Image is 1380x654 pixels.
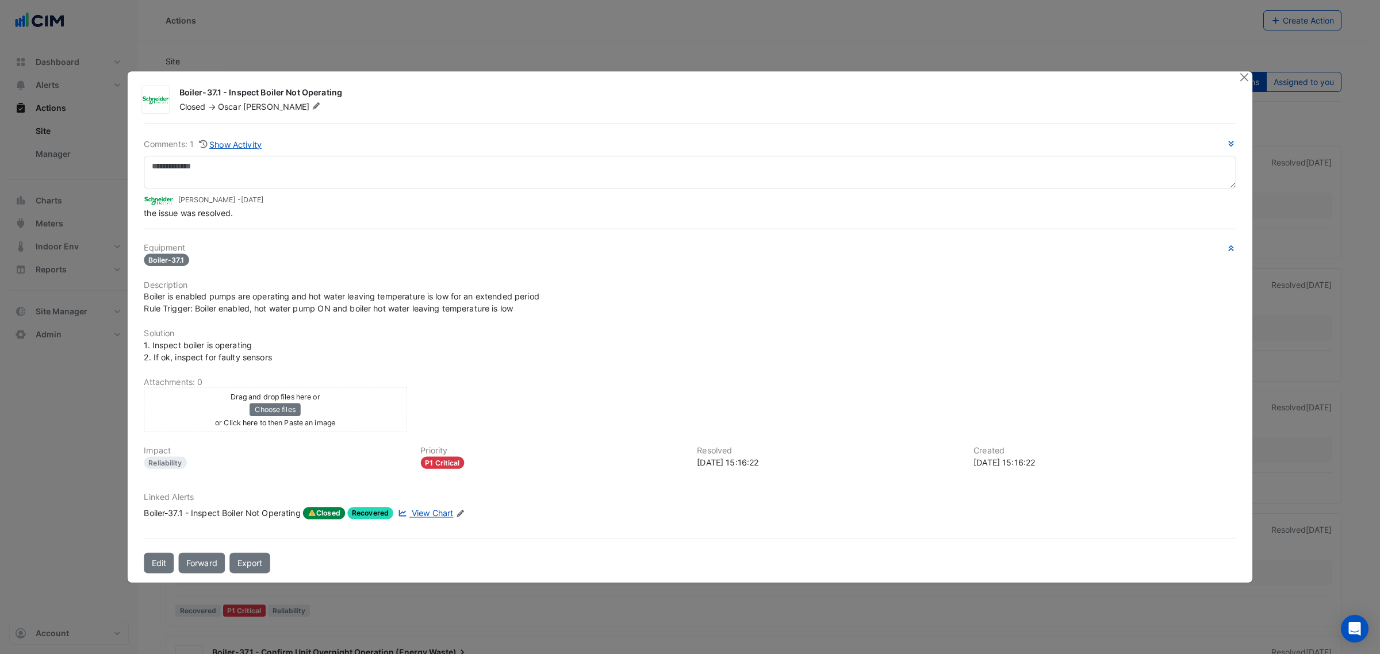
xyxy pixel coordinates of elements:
span: Boiler-37.1 [144,254,189,266]
span: the issue was resolved. [144,208,233,218]
span: 1. Inspect boiler is operating 2. If ok, inspect for faulty sensors [144,340,271,362]
div: Open Intercom Messenger [1341,615,1368,643]
h6: Created [973,446,1236,456]
h6: Priority [420,446,683,456]
span: Oscar [218,101,241,111]
div: Comments: 1 [144,137,262,151]
div: Boiler-37.1 - Inspect Boiler Not Operating [179,86,1225,100]
h6: Impact [144,446,406,456]
h6: Equipment [144,243,1236,253]
span: View Chart [412,508,453,518]
h6: Solution [144,329,1236,338]
span: Closed [303,507,345,520]
span: Recovered [347,507,393,519]
div: [DATE] 15:16:22 [973,456,1236,468]
span: Boiler is enabled pumps are operating and hot water leaving temperature is low for an extended pe... [144,291,539,314]
h6: Attachments: 0 [144,378,1236,387]
span: 2025-07-21 15:16:22 [241,195,264,204]
h6: Resolved [697,446,959,456]
small: [PERSON_NAME] - [178,195,264,206]
button: Forward [179,553,225,574]
div: P1 Critical [420,456,464,468]
div: Boiler-37.1 - Inspect Boiler Not Operating [144,507,300,520]
img: Schneider Electric [144,194,173,207]
h6: Linked Alerts [144,493,1236,502]
small: Drag and drop files here or [231,393,320,401]
small: or Click here to then Paste an image [215,418,335,427]
span: [PERSON_NAME] [243,101,323,112]
fa-icon: Edit Linked Alerts [456,509,465,518]
span: -> [208,101,216,111]
button: Choose files [250,403,301,417]
h6: Description [144,280,1236,290]
button: Close [1238,71,1250,83]
a: Export [229,553,270,574]
div: [DATE] 15:16:22 [697,456,959,468]
button: Show Activity [198,137,262,151]
img: Schneider Electric [142,94,169,106]
a: View Chart [396,507,453,520]
span: Closed [179,101,206,111]
div: Reliability [144,456,186,468]
button: Edit [144,553,174,574]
